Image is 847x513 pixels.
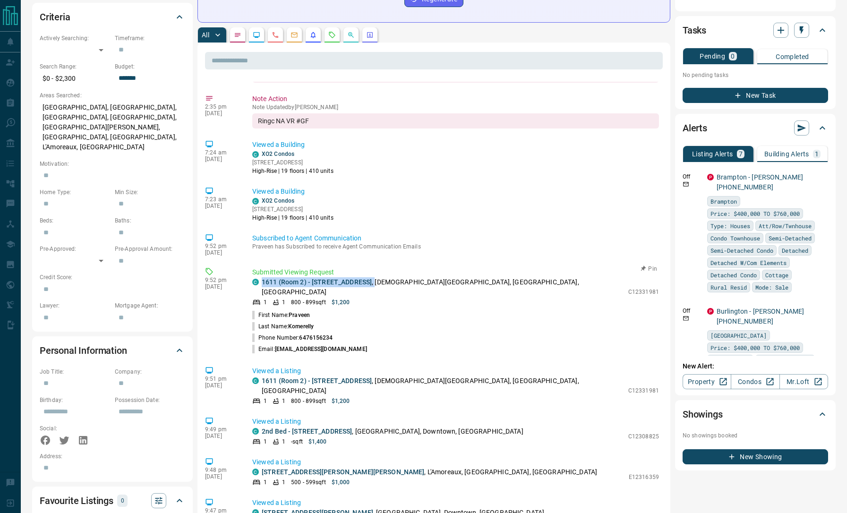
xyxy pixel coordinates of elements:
[252,158,334,167] p: [STREET_ADDRESS]
[205,283,238,290] p: [DATE]
[683,374,731,389] a: Property
[683,307,702,315] p: Off
[40,188,110,197] p: Home Type:
[115,34,185,43] p: Timeframe:
[347,31,355,39] svg: Opportunities
[205,433,238,439] p: [DATE]
[40,339,185,362] div: Personal Information
[264,298,267,307] p: 1
[205,110,238,117] p: [DATE]
[272,31,279,39] svg: Calls
[40,9,70,25] h2: Criteria
[252,113,659,128] div: Ringc NA VR #GF
[252,243,659,250] p: Praveen has Subscribed to receive Agent Communication Emails
[252,104,659,111] p: Note Updated by [PERSON_NAME]
[275,346,367,352] span: [EMAIL_ADDRESS][DOMAIN_NAME]
[40,489,185,512] div: Favourite Listings0
[40,71,110,86] p: $0 - $2,300
[710,282,747,292] span: Rural Resid
[115,188,185,197] p: Min Size:
[710,233,760,243] span: Condo Townhouse
[115,301,185,310] p: Mortgage Agent:
[40,62,110,71] p: Search Range:
[710,209,800,218] span: Price: $400,000 TO $760,000
[40,424,110,433] p: Social:
[205,243,238,249] p: 9:52 pm
[264,437,267,446] p: 1
[739,151,743,157] p: 7
[40,91,185,100] p: Areas Searched:
[683,120,707,136] h2: Alerts
[309,31,317,39] svg: Listing Alerts
[815,151,819,157] p: 1
[291,397,325,405] p: 800 - 899 sqft
[40,273,185,282] p: Credit Score:
[262,151,294,157] a: XO2 Condos
[759,221,812,231] span: Att/Row/Twnhouse
[205,149,238,156] p: 7:24 am
[683,88,828,103] button: New Task
[683,23,706,38] h2: Tasks
[252,345,367,353] p: Email:
[262,376,624,396] p: , [DEMOGRAPHIC_DATA][GEOGRAPHIC_DATA], [GEOGRAPHIC_DATA], [GEOGRAPHIC_DATA]
[252,198,259,205] div: condos.ca
[252,457,659,467] p: Viewed a Listing
[710,331,767,340] span: [GEOGRAPHIC_DATA]
[252,187,659,197] p: Viewed a Building
[291,437,303,446] p: - sqft
[40,396,110,404] p: Birthday:
[710,221,750,231] span: Type: Houses
[115,368,185,376] p: Company:
[755,282,788,292] span: Mode: Sale
[683,19,828,42] div: Tasks
[205,277,238,283] p: 9:52 pm
[234,31,241,39] svg: Notes
[252,377,259,384] div: condos.ca
[707,308,714,315] div: property.ca
[205,376,238,382] p: 9:51 pm
[115,62,185,71] p: Budget:
[710,355,750,365] span: Type: Houses
[205,203,238,209] p: [DATE]
[202,32,209,38] p: All
[40,343,127,358] h2: Personal Information
[262,467,597,477] p: , L'Amoreaux, [GEOGRAPHIC_DATA], [GEOGRAPHIC_DATA]
[252,366,659,376] p: Viewed a Listing
[282,478,285,487] p: 1
[252,205,334,214] p: [STREET_ADDRESS]
[779,374,828,389] a: Mr.Loft
[776,53,809,60] p: Completed
[262,197,294,204] a: XO2 Condos
[692,151,733,157] p: Listing Alerts
[252,167,334,175] p: High-Rise | 19 floors | 410 units
[252,311,310,319] p: First Name:
[308,437,327,446] p: $1,400
[332,397,350,405] p: $1,200
[115,396,185,404] p: Possession Date:
[40,245,110,253] p: Pre-Approved:
[40,216,110,225] p: Beds:
[40,34,110,43] p: Actively Searching:
[262,427,523,436] p: , [GEOGRAPHIC_DATA], Downtown, [GEOGRAPHIC_DATA]
[635,265,663,273] button: Pin
[717,173,803,191] a: Brampton - [PERSON_NAME] [PHONE_NUMBER]
[115,216,185,225] p: Baths:
[252,140,659,150] p: Viewed a Building
[205,249,238,256] p: [DATE]
[252,322,314,331] p: Last Name:
[731,374,779,389] a: Condos
[366,31,374,39] svg: Agent Actions
[252,279,259,285] div: condos.ca
[628,288,659,296] p: C12331981
[289,312,310,318] span: Praveen
[252,469,259,475] div: condos.ca
[731,53,735,60] p: 0
[710,270,757,280] span: Detached Condo
[40,452,185,461] p: Address:
[40,301,110,310] p: Lawyer:
[628,432,659,441] p: C12308825
[765,270,788,280] span: Cottage
[120,496,125,506] p: 0
[252,94,659,104] p: Note Action
[264,478,267,487] p: 1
